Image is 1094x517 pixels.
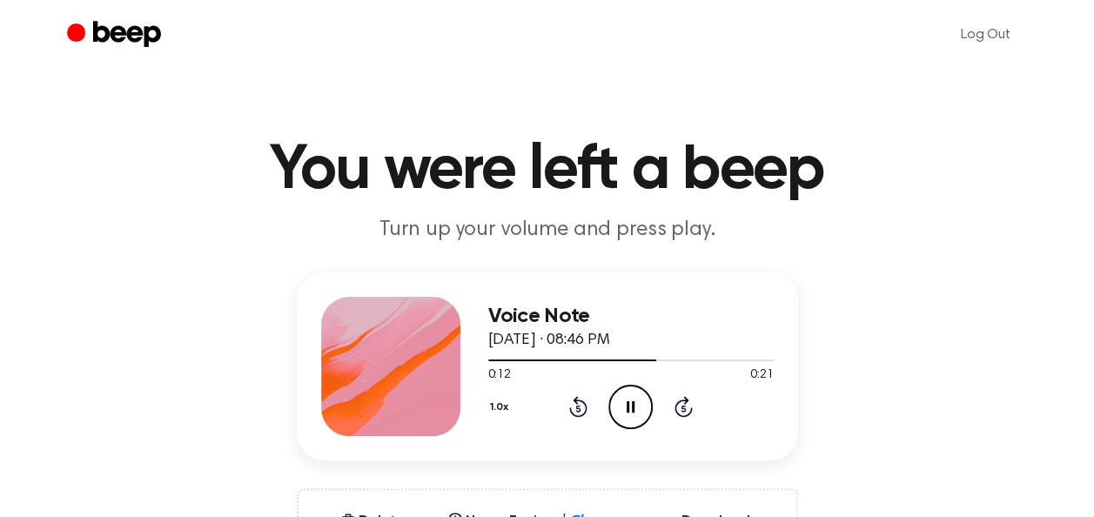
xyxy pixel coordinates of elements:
span: [DATE] · 08:46 PM [488,332,610,348]
a: Beep [67,18,165,52]
h3: Voice Note [488,305,774,328]
a: Log Out [943,14,1028,56]
span: 0:21 [750,366,773,385]
span: 0:12 [488,366,511,385]
h1: You were left a beep [102,139,993,202]
button: 1.0x [488,393,515,422]
p: Turn up your volume and press play. [213,216,882,245]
